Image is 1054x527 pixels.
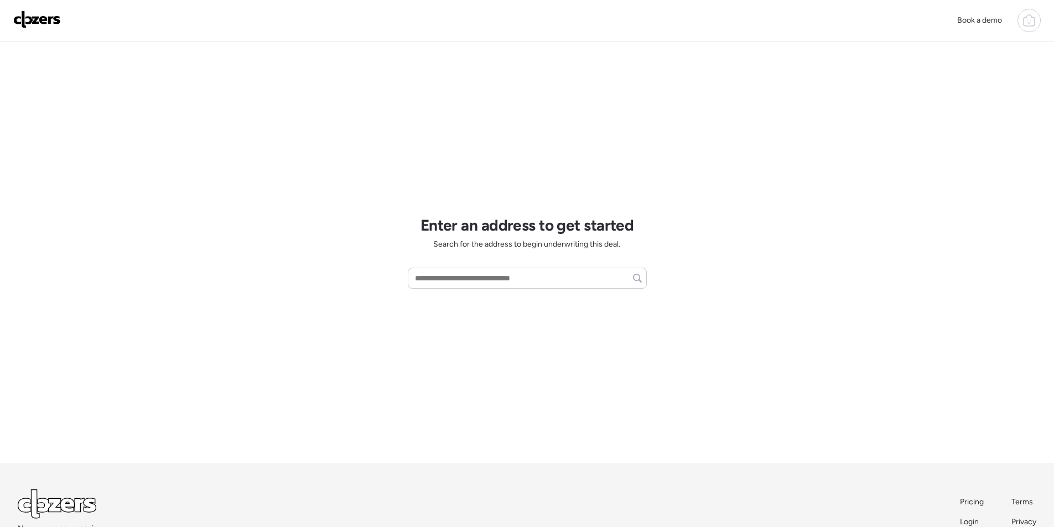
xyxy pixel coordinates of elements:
[1011,517,1036,526] span: Privacy
[960,497,985,508] a: Pricing
[1011,497,1036,508] a: Terms
[960,517,979,526] span: Login
[957,15,1002,25] span: Book a demo
[18,489,96,519] img: Logo Light
[1011,497,1033,507] span: Terms
[13,11,61,28] img: Logo
[420,216,634,234] h1: Enter an address to get started
[960,497,984,507] span: Pricing
[433,239,620,250] span: Search for the address to begin underwriting this deal.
